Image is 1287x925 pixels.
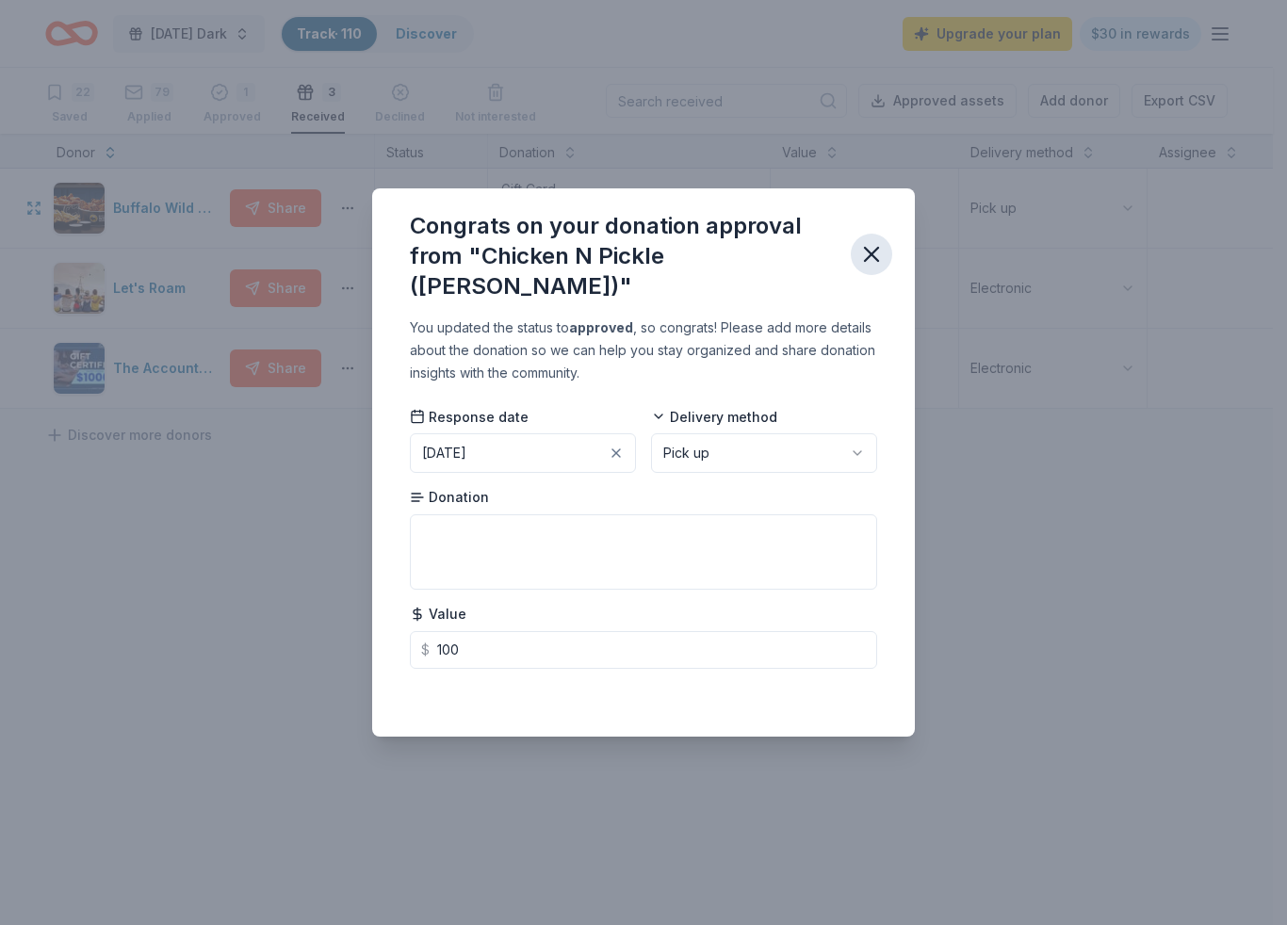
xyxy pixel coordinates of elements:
[651,408,777,427] span: Delivery method
[422,442,466,464] div: [DATE]
[410,211,836,301] div: Congrats on your donation approval from "Chicken N Pickle ([PERSON_NAME])"
[569,319,633,335] b: approved
[410,316,877,384] div: You updated the status to , so congrats! Please add more details about the donation so we can hel...
[410,433,636,473] button: [DATE]
[410,488,489,507] span: Donation
[410,605,466,624] span: Value
[410,408,529,427] span: Response date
